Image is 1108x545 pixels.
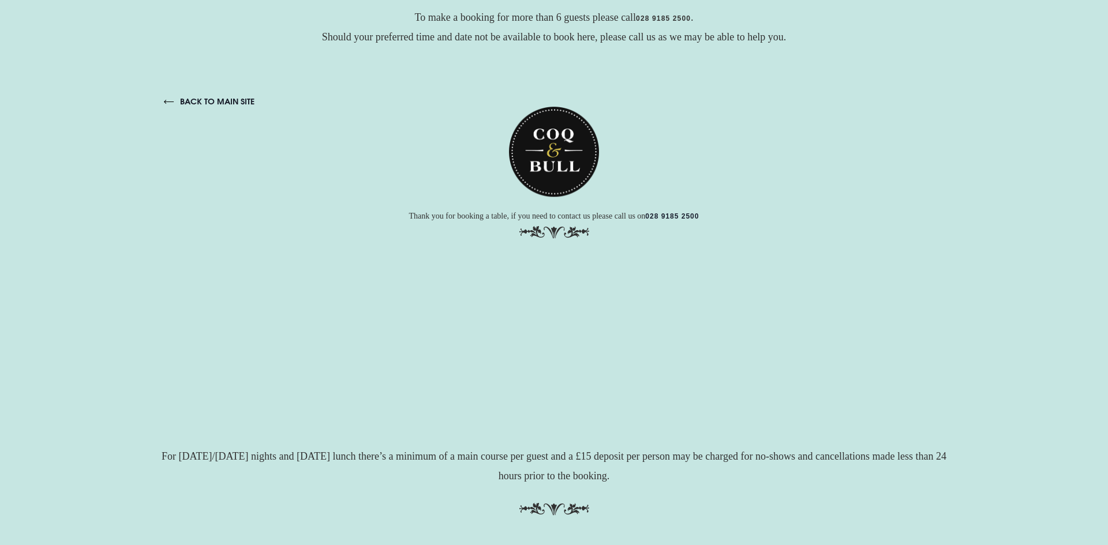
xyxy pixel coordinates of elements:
[359,37,449,127] img: Coq & Bull
[150,446,958,486] p: For [DATE]/[DATE] nights and [DATE] lunch there’s a minimum of a main course per guest and a £15 ...
[636,14,691,24] a: 028 9185 2500
[150,7,958,47] p: To make a booking for more than 6 guests please call . Should your preferred time and date not be...
[495,142,549,151] a: 028 9185 2500
[14,27,104,37] a: back to main site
